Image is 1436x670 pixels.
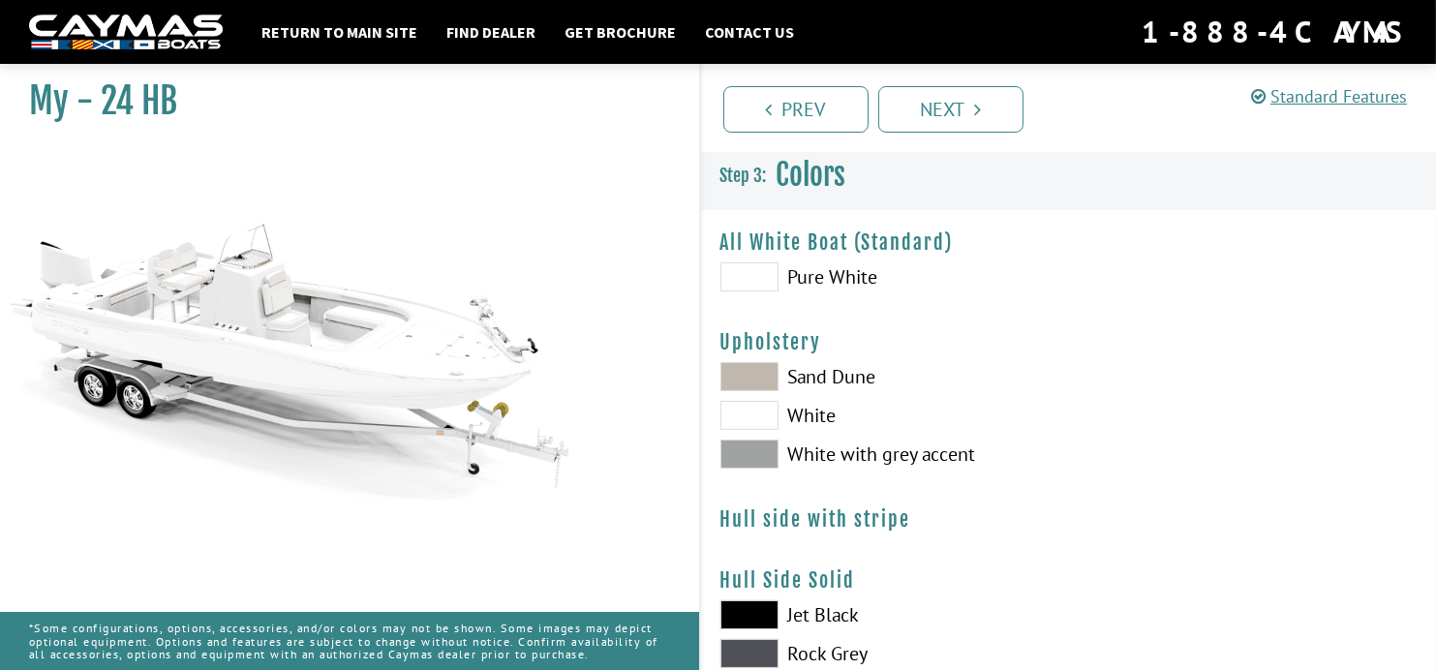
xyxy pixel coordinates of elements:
a: Standard Features [1251,85,1407,107]
h1: My - 24 HB [29,79,651,123]
a: Contact Us [695,19,804,45]
div: 1-888-4CAYMAS [1142,11,1407,53]
label: Pure White [720,262,1050,291]
a: Prev [723,86,869,133]
h4: Hull Side Solid [720,568,1418,593]
img: white-logo-c9c8dbefe5ff5ceceb0f0178aa75bf4bb51f6bca0971e226c86eb53dfe498488.png [29,15,223,50]
label: Jet Black [720,600,1050,629]
a: Return to main site [252,19,427,45]
p: *Some configurations, options, accessories, and/or colors may not be shown. Some images may depic... [29,612,670,670]
h4: Hull side with stripe [720,507,1418,532]
label: White [720,401,1050,430]
a: Next [878,86,1024,133]
a: Get Brochure [555,19,686,45]
a: Find Dealer [437,19,545,45]
h4: All White Boat (Standard) [720,230,1418,255]
label: Rock Grey [720,639,1050,668]
label: White with grey accent [720,440,1050,469]
label: Sand Dune [720,362,1050,391]
h4: Upholstery [720,330,1418,354]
